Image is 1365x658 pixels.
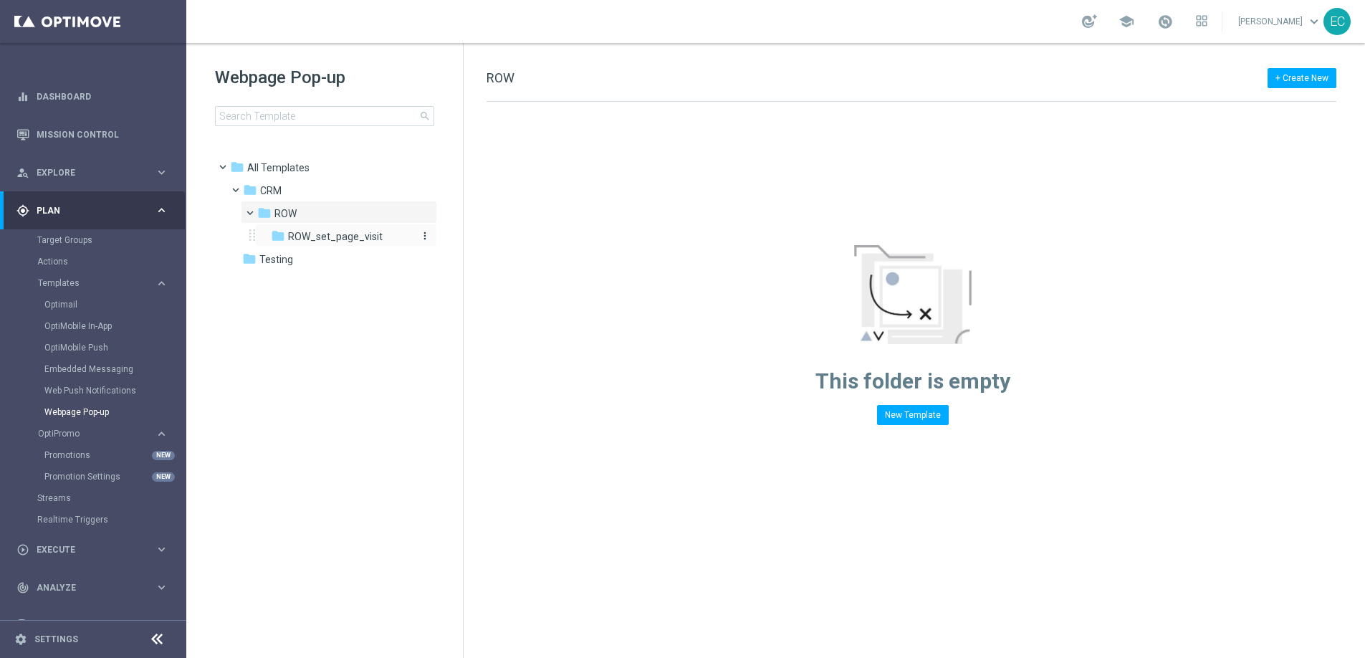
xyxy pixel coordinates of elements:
i: keyboard_arrow_right [155,166,168,179]
a: OptiMobile In-App [44,320,149,332]
i: gps_fixed [16,204,29,217]
i: folder [257,206,272,220]
div: Streams [37,487,185,509]
div: Analyze [16,581,155,594]
a: Promotions [44,449,149,461]
span: ROW [274,207,297,220]
div: Data Studio [16,619,155,632]
span: school [1119,14,1134,29]
i: settings [14,633,27,646]
a: Streams [37,492,149,504]
span: Testing [259,253,293,266]
div: Dashboard [16,77,168,115]
span: Explore [37,168,155,177]
span: keyboard_arrow_down [1306,14,1322,29]
i: keyboard_arrow_right [155,619,168,632]
i: keyboard_arrow_right [155,277,168,290]
button: track_changes Analyze keyboard_arrow_right [16,582,169,593]
i: keyboard_arrow_right [155,204,168,217]
div: OptiPromo [37,423,185,487]
div: Templates [38,279,155,287]
span: Execute [37,545,155,554]
button: gps_fixed Plan keyboard_arrow_right [16,205,169,216]
a: Target Groups [37,234,149,246]
a: Promotion Settings [44,471,149,482]
div: Execute [16,543,155,556]
div: Plan [16,204,155,217]
i: folder [242,252,257,266]
i: person_search [16,166,29,179]
div: Optimail [44,294,185,315]
div: Embedded Messaging [44,358,185,380]
input: Search Template [215,106,434,126]
a: Settings [34,635,78,644]
i: play_circle_outline [16,543,29,556]
button: New Template [877,405,949,425]
a: OptiMobile Push [44,342,149,353]
a: Realtime Triggers [37,514,149,525]
span: Plan [37,206,155,215]
div: OptiMobile In-App [44,315,185,337]
i: more_vert [419,230,431,242]
h1: Webpage Pop-up [215,66,434,89]
div: Actions [37,251,185,272]
i: folder [243,183,257,197]
i: folder [230,160,244,174]
i: folder [271,229,285,243]
div: NEW [152,451,175,460]
i: keyboard_arrow_right [155,427,168,441]
a: Embedded Messaging [44,363,149,375]
button: person_search Explore keyboard_arrow_right [16,167,169,178]
div: NEW [152,472,175,482]
a: Mission Control [37,115,168,153]
img: emptyStateManageTemplates.jpg [854,245,972,344]
span: ROW_set_page_visit [288,230,383,243]
div: Templates [37,272,185,423]
button: more_vert [416,229,431,243]
a: Webpage Pop-up [44,406,149,418]
div: Explore [16,166,155,179]
i: keyboard_arrow_right [155,543,168,556]
span: This folder is empty [815,368,1010,394]
a: Dashboard [37,77,168,115]
div: OptiMobile Push [44,337,185,358]
div: Promotion Settings [44,466,185,487]
div: Webpage Pop-up [44,401,185,423]
i: equalizer [16,90,29,103]
span: Templates [38,279,140,287]
span: Analyze [37,583,155,592]
a: [PERSON_NAME]keyboard_arrow_down [1237,11,1323,32]
button: OptiPromo keyboard_arrow_right [37,428,169,439]
div: Target Groups [37,229,185,251]
span: CRM [260,184,282,197]
button: play_circle_outline Execute keyboard_arrow_right [16,544,169,556]
a: Actions [37,256,149,267]
button: + Create New [1268,68,1336,88]
i: track_changes [16,581,29,594]
div: Web Push Notifications [44,380,185,401]
button: equalizer Dashboard [16,91,169,102]
button: Templates keyboard_arrow_right [37,277,169,289]
span: ROW [487,70,514,85]
div: Mission Control [16,115,168,153]
div: OptiPromo [38,429,155,438]
div: EC [1323,8,1351,35]
span: OptiPromo [38,429,140,438]
span: search [419,110,431,122]
div: Promotions [44,444,185,466]
span: Triggered [247,161,310,174]
i: keyboard_arrow_right [155,581,168,594]
a: Web Push Notifications [44,385,149,396]
div: Realtime Triggers [37,509,185,530]
button: Mission Control [16,129,169,140]
a: Optimail [44,299,149,310]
